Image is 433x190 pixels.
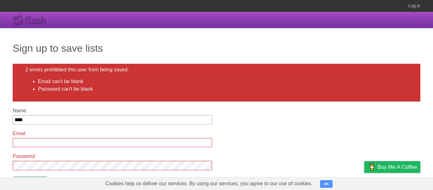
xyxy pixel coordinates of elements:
h1: Sign up to save lists [13,41,420,56]
li: Password can't be blank [38,85,408,93]
li: Email can't be blank [38,78,408,85]
label: Name [13,108,212,114]
span: Cookies help us deliver our services. By using our services, you agree to our use of cookies. [99,177,319,190]
div: Flask [13,15,51,26]
img: Buy me a coffee [367,161,376,172]
span: Buy me a coffee [378,161,417,173]
h2: 2 errors prohibited this user from being saved: [25,67,408,73]
button: OK [320,180,333,188]
a: Buy me a coffee [364,161,420,173]
label: Password [13,154,212,159]
label: Email [13,131,212,136]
